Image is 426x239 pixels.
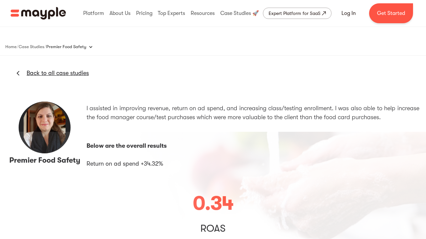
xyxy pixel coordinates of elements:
a: Home [5,43,17,51]
div: Platform [82,3,106,24]
div: / [17,43,19,50]
div: / [44,43,46,50]
img: Premier Food Safety [18,101,71,154]
div: Premier Food Safety [46,40,100,53]
a: Back to all case studies [27,69,89,77]
div: Expert Platform for SaaS [269,9,320,17]
div: Resources [189,3,216,24]
div: Premier Food Safety [46,43,86,50]
a: Get Started [369,3,413,23]
div: Top Experts [156,3,187,24]
a: Log In [333,5,364,21]
div: About Us [108,3,132,24]
p: I assisted in improving revenue, return on ad spend, and increasing class/testing enrollment. I w... [87,104,419,122]
div: Pricing [134,3,154,24]
a: Case Studies [19,43,44,51]
a: home [11,7,66,20]
img: Mayple logo [11,7,66,20]
a: Expert Platform for SaaS [263,8,331,19]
